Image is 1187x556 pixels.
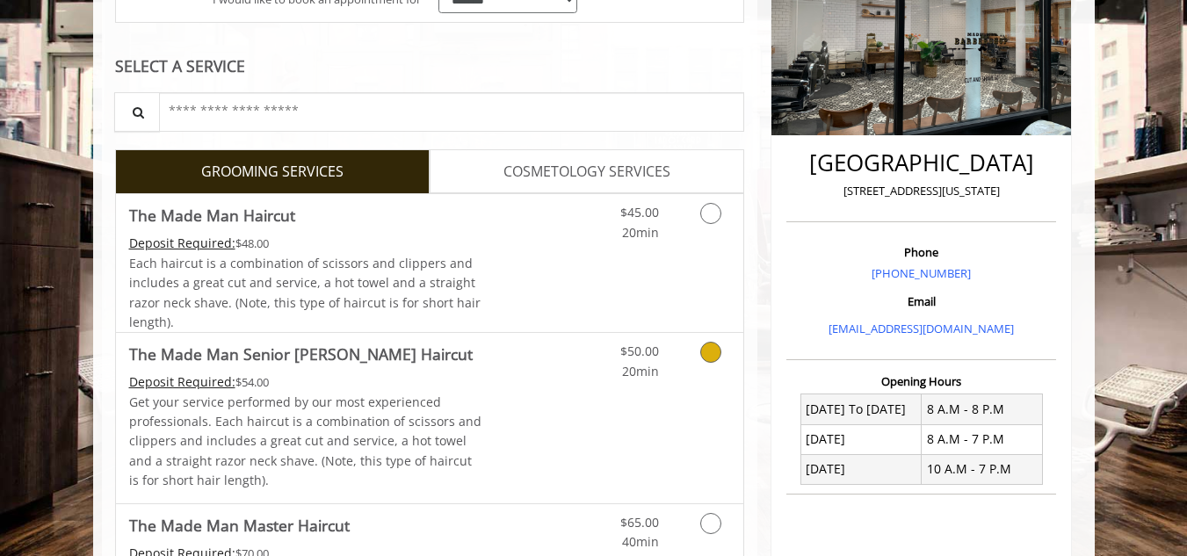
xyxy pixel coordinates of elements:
td: 8 A.M - 7 P.M [922,424,1043,454]
div: SELECT A SERVICE [115,58,745,75]
span: 40min [622,533,659,550]
p: [STREET_ADDRESS][US_STATE] [791,182,1052,200]
span: $50.00 [620,343,659,359]
a: [PHONE_NUMBER] [872,265,971,281]
h3: Email [791,295,1052,307]
td: [DATE] [800,424,922,454]
span: This service needs some Advance to be paid before we block your appointment [129,235,235,251]
span: COSMETOLOGY SERVICES [503,161,670,184]
b: The Made Man Master Haircut [129,513,350,538]
button: Service Search [114,92,160,132]
span: Each haircut is a combination of scissors and clippers and includes a great cut and service, a ho... [129,255,481,330]
span: 20min [622,363,659,379]
span: 20min [622,224,659,241]
td: [DATE] To [DATE] [800,394,922,424]
td: 8 A.M - 8 P.M [922,394,1043,424]
span: $65.00 [620,514,659,531]
h3: Phone [791,246,1052,258]
h2: [GEOGRAPHIC_DATA] [791,150,1052,176]
td: [DATE] [800,454,922,484]
b: The Made Man Haircut [129,203,295,227]
span: $45.00 [620,204,659,220]
span: This service needs some Advance to be paid before we block your appointment [129,373,235,390]
div: $54.00 [129,372,482,392]
a: [EMAIL_ADDRESS][DOMAIN_NAME] [829,321,1014,336]
div: $48.00 [129,234,482,253]
p: Get your service performed by our most experienced professionals. Each haircut is a combination o... [129,393,482,491]
h3: Opening Hours [786,375,1056,387]
b: The Made Man Senior [PERSON_NAME] Haircut [129,342,473,366]
td: 10 A.M - 7 P.M [922,454,1043,484]
span: GROOMING SERVICES [201,161,344,184]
